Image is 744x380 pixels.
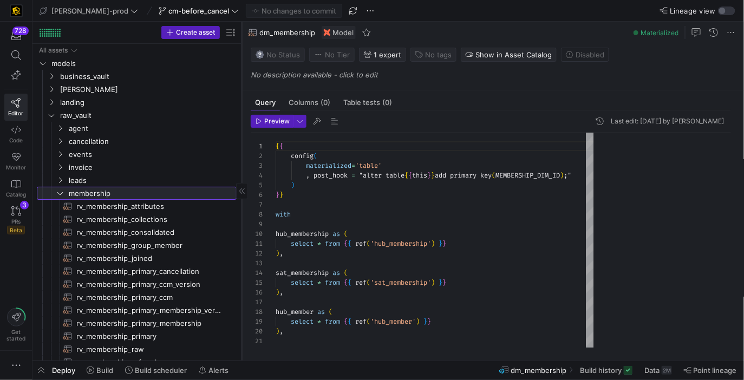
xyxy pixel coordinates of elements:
span: as [332,268,340,277]
div: 8 [251,209,263,219]
button: No tierNo Tier [309,48,355,62]
span: No Tier [314,50,350,59]
span: Catalog [6,191,26,198]
div: 22 [251,346,263,356]
button: 728 [4,26,28,45]
span: ref [355,317,367,326]
span: { [404,171,408,180]
span: { [279,142,283,150]
span: this [412,171,427,180]
div: 12 [251,248,263,258]
span: ( [378,346,382,355]
span: } [442,239,446,248]
div: Last edit: [DATE] by [PERSON_NAME] [611,117,725,125]
span: Beta [7,226,25,234]
span: (0) [382,99,392,106]
span: as [367,346,374,355]
span: , [279,288,283,297]
button: Point lineage [679,361,742,379]
div: 13 [251,258,263,268]
span: hub_member [276,307,314,316]
div: 18 [251,307,263,317]
span: ( [367,278,370,287]
span: ( [329,307,332,316]
div: 21 [251,336,263,346]
span: lnk_membership_referral [276,346,363,355]
div: 15 [251,278,263,287]
button: Build scheduler [120,361,192,379]
span: ) [291,181,295,189]
span: from [325,317,340,326]
span: Build history [580,366,622,375]
span: } [276,191,279,199]
div: 17 [251,297,263,307]
img: No status [256,50,264,59]
span: select [291,317,314,326]
div: 14 [251,268,263,278]
span: ( [492,171,495,180]
span: No Status [256,50,300,59]
a: Catalog [4,175,28,202]
button: Alerts [194,361,233,379]
div: 1 [251,141,263,151]
span: 'table' [355,161,382,170]
a: Code [4,121,28,148]
span: = [351,161,355,170]
span: ) [560,171,564,180]
span: Build [96,366,113,375]
span: config [291,152,314,160]
span: ( [344,230,348,238]
span: } [431,171,435,180]
button: Getstarted [4,304,28,346]
span: ref [355,278,367,287]
span: Table tests [343,99,392,106]
span: 'hub_member' [370,317,416,326]
span: Editor [9,110,24,116]
span: { [348,278,351,287]
span: ( [367,317,370,326]
span: Point lineage [694,366,737,375]
span: post_hook [314,171,348,180]
span: } [439,239,442,248]
span: Lineage view [670,6,716,15]
span: ) [431,239,435,248]
button: Build history [575,361,637,379]
span: PRs [11,218,21,225]
div: 3 [251,161,263,171]
span: = [351,171,355,180]
span: as [317,307,325,316]
span: { [344,239,348,248]
span: { [348,239,351,248]
a: Monitor [4,148,28,175]
span: ) [431,278,435,287]
span: Deploy [52,366,75,375]
div: 7 [251,200,263,209]
span: select [291,278,314,287]
span: ref [355,239,367,248]
div: 728 [12,27,29,35]
span: } [427,317,431,326]
div: 19 [251,317,263,326]
span: { [348,317,351,326]
span: cm-before_cancel [168,6,229,15]
span: MEMBERSHIP_DIM_ID [495,171,560,180]
img: https://storage.googleapis.com/y42-prod-data-exchange/images/uAsz27BndGEK0hZWDFeOjoxA7jCwgK9jE472... [11,5,22,16]
span: , [279,249,283,258]
span: ) [276,288,279,297]
span: materialized [306,161,351,170]
span: ) [276,249,279,258]
span: } [423,317,427,326]
span: 1 expert [374,50,401,59]
span: { [408,171,412,180]
div: 6 [251,190,263,200]
span: Get started [6,329,25,342]
img: No tier [314,50,323,59]
span: from [325,239,340,248]
span: Code [9,137,23,143]
span: , [279,327,283,336]
div: 5 [251,180,263,190]
a: Editor [4,94,28,121]
span: No tags [425,50,452,59]
span: Data [644,366,660,375]
span: 'hub_membership' [370,239,431,248]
